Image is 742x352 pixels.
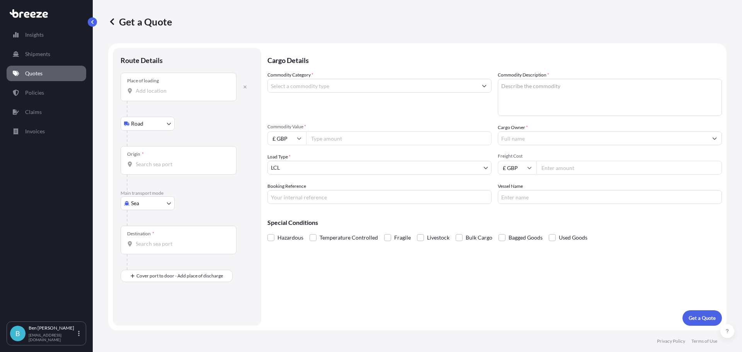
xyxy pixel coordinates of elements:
a: Policies [7,85,86,100]
span: Bagged Goods [509,232,543,243]
p: [EMAIL_ADDRESS][DOMAIN_NAME] [29,333,77,342]
input: Your internal reference [267,190,492,204]
input: Type amount [306,131,492,145]
p: Cargo Details [267,48,722,71]
input: Origin [136,160,227,168]
input: Destination [136,240,227,248]
span: Load Type [267,153,291,161]
input: Place of loading [136,87,227,95]
p: Get a Quote [689,314,716,322]
p: Main transport mode [121,190,254,196]
button: Cover port to door - Add place of discharge [121,270,233,282]
input: Enter name [498,190,722,204]
p: Shipments [25,50,50,58]
p: Get a Quote [108,15,172,28]
button: Get a Quote [682,310,722,326]
input: Full name [498,131,708,145]
p: Quotes [25,70,43,77]
span: Freight Cost [498,153,722,159]
span: LCL [271,164,280,172]
span: Temperature Controlled [320,232,378,243]
label: Vessel Name [498,182,523,190]
label: Commodity Description [498,71,549,79]
span: Livestock [427,232,449,243]
p: Route Details [121,56,163,65]
span: Road [131,120,143,128]
span: B [15,330,20,337]
div: Place of loading [127,78,159,84]
input: Enter amount [536,161,722,175]
a: Claims [7,104,86,120]
button: Select transport [121,117,175,131]
p: Ben [PERSON_NAME] [29,325,77,331]
a: Shipments [7,46,86,62]
span: Cover port to door - Add place of discharge [136,272,223,280]
span: Used Goods [559,232,587,243]
p: Invoices [25,128,45,135]
label: Cargo Owner [498,124,528,131]
button: Select transport [121,196,175,210]
p: Claims [25,108,42,116]
label: Commodity Category [267,71,313,79]
p: Special Conditions [267,219,722,226]
a: Terms of Use [691,338,717,344]
button: LCL [267,161,492,175]
a: Insights [7,27,86,43]
p: Policies [25,89,44,97]
button: Show suggestions [477,79,491,93]
span: Sea [131,199,139,207]
a: Invoices [7,124,86,139]
p: Insights [25,31,44,39]
label: Booking Reference [267,182,306,190]
a: Quotes [7,66,86,81]
a: Privacy Policy [657,338,685,344]
div: Origin [127,151,144,157]
button: Show suggestions [708,131,722,145]
span: Bulk Cargo [466,232,492,243]
div: Destination [127,231,154,237]
span: Commodity Value [267,124,492,130]
span: Fragile [394,232,411,243]
span: Hazardous [277,232,303,243]
input: Select a commodity type [268,79,477,93]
